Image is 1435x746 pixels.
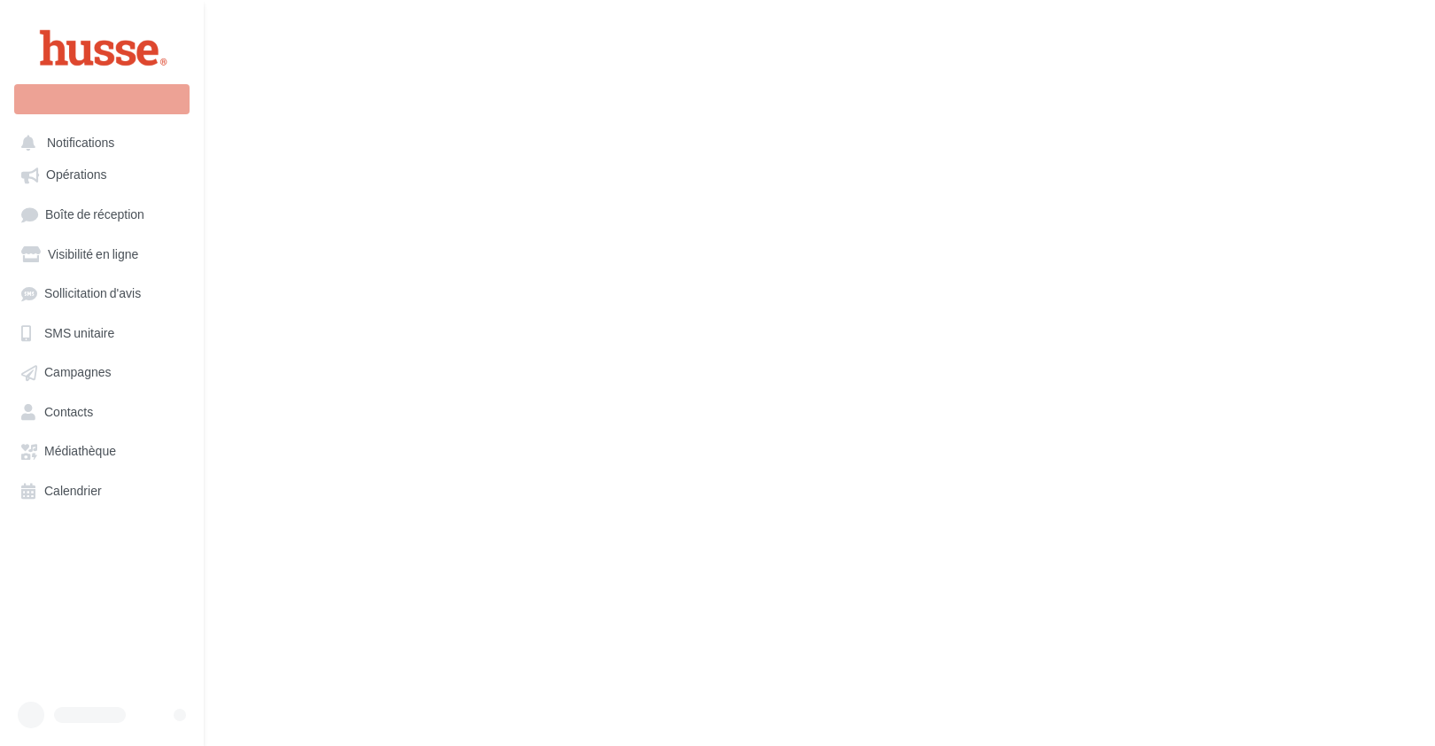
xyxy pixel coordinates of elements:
[11,434,193,466] a: Médiathèque
[14,84,190,114] div: Nouvelle campagne
[11,474,193,506] a: Calendrier
[11,158,193,190] a: Opérations
[48,246,138,261] span: Visibilité en ligne
[47,135,114,150] span: Notifications
[11,276,193,308] a: Sollicitation d'avis
[45,206,144,221] span: Boîte de réception
[44,483,102,498] span: Calendrier
[11,355,193,387] a: Campagnes
[44,444,116,459] span: Médiathèque
[11,237,193,269] a: Visibilité en ligne
[11,198,193,230] a: Boîte de réception
[46,167,106,183] span: Opérations
[44,325,114,340] span: SMS unitaire
[11,316,193,348] a: SMS unitaire
[11,395,193,427] a: Contacts
[44,365,112,380] span: Campagnes
[44,404,93,419] span: Contacts
[44,286,141,301] span: Sollicitation d'avis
